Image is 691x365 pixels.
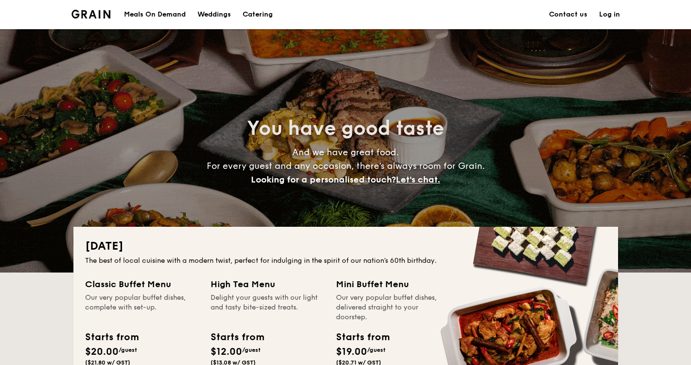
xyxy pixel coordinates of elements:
a: Logotype [71,10,111,18]
div: Starts from [336,330,389,345]
div: Delight your guests with our light and tasty bite-sized treats. [211,293,324,322]
span: $20.00 [85,346,119,358]
span: $12.00 [211,346,242,358]
div: Our very popular buffet dishes, complete with set-up. [85,293,199,322]
span: /guest [367,347,386,353]
span: Looking for a personalised touch? [251,174,396,185]
div: The best of local cuisine with a modern twist, perfect for indulging in the spirit of our nation’... [85,256,606,266]
div: Starts from [85,330,138,345]
img: Grain [71,10,111,18]
div: Starts from [211,330,264,345]
span: /guest [119,347,137,353]
h2: [DATE] [85,238,606,254]
span: Let's chat. [396,174,440,185]
span: $19.00 [336,346,367,358]
div: Classic Buffet Menu [85,277,199,291]
div: High Tea Menu [211,277,324,291]
div: Our very popular buffet dishes, delivered straight to your doorstep. [336,293,450,322]
span: And we have great food. For every guest and any occasion, there’s always room for Grain. [207,147,485,185]
span: You have good taste [247,117,444,140]
div: Mini Buffet Menu [336,277,450,291]
span: /guest [242,347,261,353]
